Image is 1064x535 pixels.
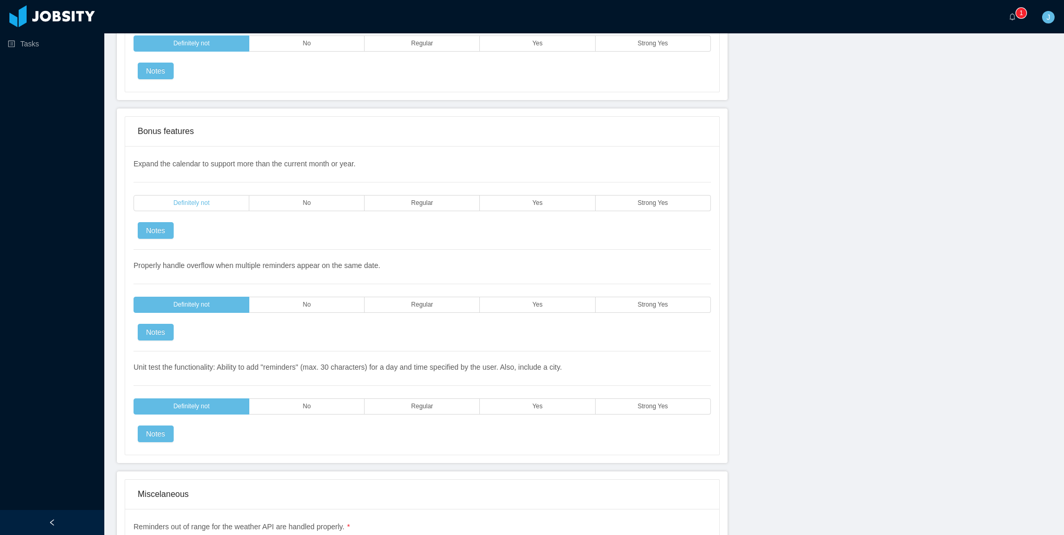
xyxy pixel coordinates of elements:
span: Regular [411,40,433,47]
span: Definitely not [173,40,209,47]
span: Unit test the functionality: Ability to add "reminders" (max. 30 characters) for a day and time s... [134,363,562,371]
span: Strong Yes [638,40,668,47]
span: No [303,301,311,308]
span: Yes [533,200,543,206]
sup: 1 [1016,8,1026,18]
span: No [303,403,311,410]
div: Miscelaneous [138,480,707,509]
span: Regular [411,200,433,206]
button: Notes [138,222,174,239]
span: Strong Yes [638,200,668,206]
span: Definitely not [173,301,209,308]
span: No [303,40,311,47]
a: icon: profileTasks [8,33,96,54]
span: J [1047,11,1050,23]
span: Yes [533,40,543,47]
span: Expand the calendar to support more than the current month or year. [134,160,356,168]
span: Strong Yes [638,403,668,410]
button: Notes [138,324,174,341]
span: Strong Yes [638,301,668,308]
span: Definitely not [173,403,209,410]
i: icon: bell [1009,13,1016,20]
span: Regular [411,301,433,308]
div: Bonus features [138,117,707,146]
p: 1 [1020,8,1023,18]
span: Yes [533,403,543,410]
button: Notes [138,63,174,79]
span: No [303,200,311,206]
span: Reminders out of range for the weather API are handled properly. [134,522,350,531]
span: Yes [533,301,543,308]
span: Properly handle overflow when multiple reminders appear on the same date. [134,261,380,270]
button: Notes [138,425,174,442]
span: Regular [411,403,433,410]
span: Definitely not [173,200,209,206]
